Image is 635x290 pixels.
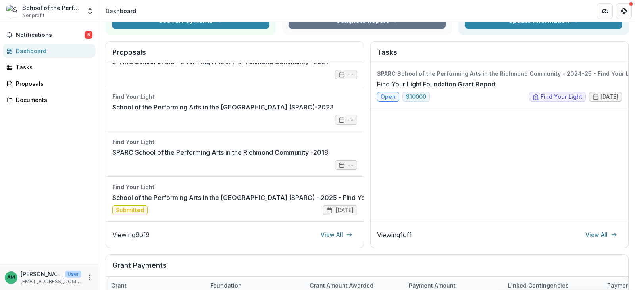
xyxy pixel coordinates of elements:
[503,281,573,290] div: Linked Contingencies
[65,271,81,278] p: User
[597,3,613,19] button: Partners
[16,79,89,88] div: Proposals
[22,4,81,12] div: School of the Performing Arts in the [GEOGRAPHIC_DATA] (SPARC)
[377,79,496,89] a: Find Your Light Foundation Grant Report
[3,61,96,74] a: Tasks
[305,281,378,290] div: Grant amount awarded
[404,281,460,290] div: Payment Amount
[112,148,328,157] a: SPARC School of the Performing Arts in the Richmond Community -2018
[112,193,508,202] a: School of the Performing Arts in the [GEOGRAPHIC_DATA] (SPARC) - 2025 - Find Your Light Foundatio...
[581,229,622,241] a: View All
[6,5,19,17] img: School of the Performing Arts in the Richmond Community (SPARC)
[112,57,328,67] a: SPARC School of the Performing Arts in the Richmond Community -2021
[16,96,89,104] div: Documents
[21,278,81,285] p: [EMAIL_ADDRESS][DOMAIN_NAME]
[16,47,89,55] div: Dashboard
[7,275,15,280] div: Amanda Mullins
[106,281,131,290] div: Grant
[3,29,96,41] button: Notifications5
[3,93,96,106] a: Documents
[21,270,62,278] p: [PERSON_NAME]
[112,230,150,240] p: Viewing 9 of 9
[316,229,357,241] a: View All
[85,273,94,282] button: More
[102,5,139,17] nav: breadcrumb
[3,77,96,90] a: Proposals
[16,63,89,71] div: Tasks
[112,261,622,276] h2: Grant Payments
[16,32,85,38] span: Notifications
[3,44,96,58] a: Dashboard
[85,31,92,39] span: 5
[106,7,136,15] div: Dashboard
[22,12,44,19] span: Nonprofit
[377,48,622,63] h2: Tasks
[112,48,357,63] h2: Proposals
[206,281,246,290] div: Foundation
[85,3,96,19] button: Open entity switcher
[616,3,632,19] button: Get Help
[112,102,334,112] a: School of the Performing Arts in the [GEOGRAPHIC_DATA] (SPARC)-2023
[377,230,412,240] p: Viewing 1 of 1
